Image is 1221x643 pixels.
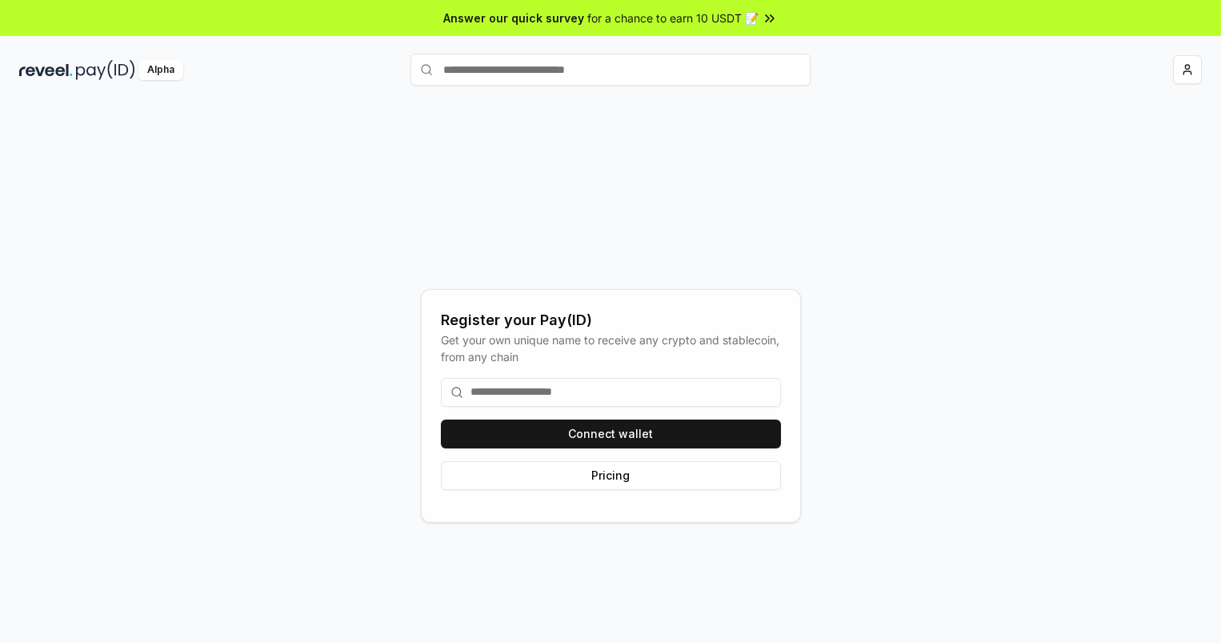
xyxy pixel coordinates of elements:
span: Answer our quick survey [443,10,584,26]
img: pay_id [76,60,135,80]
button: Pricing [441,461,781,490]
div: Get your own unique name to receive any crypto and stablecoin, from any chain [441,332,781,365]
button: Connect wallet [441,420,781,448]
div: Register your Pay(ID) [441,309,781,332]
img: reveel_dark [19,60,73,80]
div: Alpha [138,60,183,80]
span: for a chance to earn 10 USDT 📝 [587,10,759,26]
